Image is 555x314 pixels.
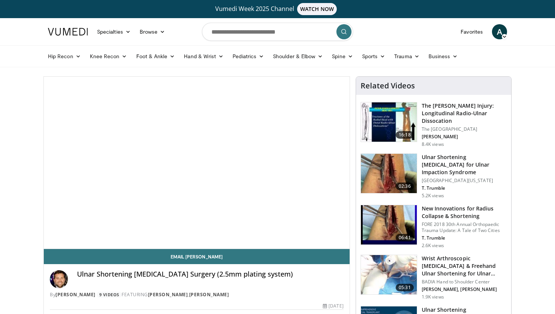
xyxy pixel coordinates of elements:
[422,221,507,234] p: FORE 2018 30th Annual Orthopaedic Trauma Update: A Tale of Two Cities
[189,291,229,298] a: [PERSON_NAME]
[361,102,507,147] a: 16:18 The [PERSON_NAME] Injury: Longitudinal Radio-Ulnar Dissocation The [GEOGRAPHIC_DATA] [PERSO...
[390,49,424,64] a: Trauma
[492,24,507,39] a: A
[323,303,343,309] div: [DATE]
[228,49,268,64] a: Pediatrics
[424,49,462,64] a: Business
[361,154,417,193] img: Picture_9_10.png.150x105_q85_crop-smart_upscale.jpg
[422,294,444,300] p: 1.9K views
[179,49,228,64] a: Hand & Wrist
[297,3,337,15] span: WATCH NOW
[361,255,417,294] img: 09815c8d-bfbe-40ac-9265-2c544be033b8.150x105_q85_crop-smart_upscale.jpg
[361,102,417,142] img: webinar_chronic_Esssex_osterman_100006818_3.jpg.150x105_q85_crop-smart_upscale.jpg
[396,284,414,291] span: 05:31
[361,205,507,249] a: 06:41 New Innovations for Radius Collapse & Shortening FORE 2018 30th Annual Orthopaedic Trauma U...
[422,178,507,184] p: [GEOGRAPHIC_DATA][US_STATE]
[135,24,170,39] a: Browse
[55,291,96,298] a: [PERSON_NAME]
[48,28,88,36] img: VuMedi Logo
[44,77,350,249] video-js: Video Player
[43,49,85,64] a: Hip Recon
[422,153,507,176] h3: Ulnar Shortening [MEDICAL_DATA] for Ulnar Impaction Syndrome
[396,183,414,190] span: 02:36
[422,279,507,285] p: BADIA Hand to Shoulder Center
[396,234,414,241] span: 06:41
[358,49,390,64] a: Sports
[92,24,135,39] a: Specialties
[396,131,414,139] span: 16:18
[422,255,507,277] h3: Wrist Arthroscopic [MEDICAL_DATA] & Freehand Ulnar Shortening for Ulnar…
[202,23,353,41] input: Search topics, interventions
[422,286,507,292] p: [PERSON_NAME], [PERSON_NAME]
[148,291,188,298] a: [PERSON_NAME]
[422,235,507,241] p: T. Trumble
[85,49,132,64] a: Knee Recon
[44,249,350,264] a: Email [PERSON_NAME]
[361,153,507,199] a: 02:36 Ulnar Shortening [MEDICAL_DATA] for Ulnar Impaction Syndrome [GEOGRAPHIC_DATA][US_STATE] T....
[422,243,444,249] p: 2.6K views
[132,49,180,64] a: Foot & Ankle
[422,134,507,140] p: [PERSON_NAME]
[327,49,357,64] a: Spine
[361,255,507,300] a: 05:31 Wrist Arthroscopic [MEDICAL_DATA] & Freehand Ulnar Shortening for Ulnar… BADIA Hand to Shou...
[422,193,444,199] p: 5.2K views
[422,205,507,220] h3: New Innovations for Radius Collapse & Shortening
[422,141,444,147] p: 8.4K views
[361,205,417,244] img: 8c6a1e9b-38a4-4ce2-99ab-a93cf8ce8461.150x105_q85_crop-smart_upscale.jpg
[422,102,507,125] h3: The [PERSON_NAME] Injury: Longitudinal Radio-Ulnar Dissocation
[50,270,68,288] img: Avatar
[49,3,506,15] a: Vumedi Week 2025 ChannelWATCH NOW
[268,49,327,64] a: Shoulder & Elbow
[422,185,507,191] p: T. Trumble
[97,292,122,298] a: 9 Videos
[77,270,344,278] h4: Ulnar Shortening [MEDICAL_DATA] Surgery (2.5mm plating system)
[422,126,507,132] p: The [GEOGRAPHIC_DATA]
[361,81,415,90] h4: Related Videos
[50,291,344,298] div: By FEATURING ,
[456,24,487,39] a: Favorites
